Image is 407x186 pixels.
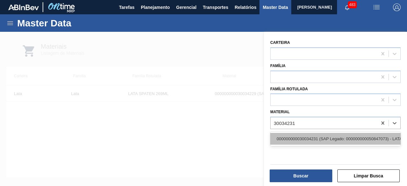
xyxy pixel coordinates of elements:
[270,169,332,182] button: Buscar
[270,87,308,91] label: Família Rotulada
[393,3,401,11] img: Logout
[270,64,286,68] label: Família
[270,133,401,145] div: 000000000030034231 (SAP Legado: 000000000050847073) - LATA AL STELLA 350ML SLK BRILHO
[119,3,135,11] span: Tarefas
[263,3,288,11] span: Master Data
[141,3,170,11] span: Planejamento
[17,19,130,27] h1: Master Data
[203,3,228,11] span: Transportes
[176,3,197,11] span: Gerencial
[8,4,39,10] img: TNhmsLtSVTkK8tSr43FrP2fwEKptu5GPRR3wAAAABJRU5ErkJggg==
[270,110,290,114] label: Material
[270,40,290,45] label: Carteira
[337,169,400,182] button: Limpar Busca
[348,1,357,8] span: 483
[373,3,380,11] img: userActions
[235,3,256,11] span: Relatórios
[337,3,357,12] button: Notificações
